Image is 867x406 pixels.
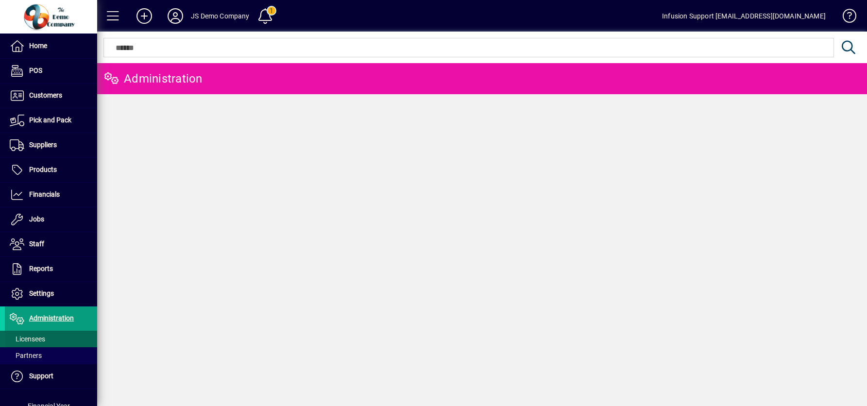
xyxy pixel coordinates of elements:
[29,67,42,74] span: POS
[5,158,97,182] a: Products
[10,335,45,343] span: Licensees
[160,7,191,25] button: Profile
[29,116,71,124] span: Pick and Pack
[5,34,97,58] a: Home
[29,265,53,272] span: Reports
[662,8,826,24] div: Infusion Support [EMAIL_ADDRESS][DOMAIN_NAME]
[5,183,97,207] a: Financials
[5,282,97,306] a: Settings
[5,108,97,133] a: Pick and Pack
[29,372,53,380] span: Support
[29,314,74,322] span: Administration
[5,207,97,232] a: Jobs
[5,257,97,281] a: Reports
[5,364,97,389] a: Support
[29,141,57,149] span: Suppliers
[5,347,97,364] a: Partners
[29,91,62,99] span: Customers
[29,215,44,223] span: Jobs
[29,42,47,50] span: Home
[10,352,42,359] span: Partners
[29,240,44,248] span: Staff
[29,166,57,173] span: Products
[5,331,97,347] a: Licensees
[29,190,60,198] span: Financials
[5,84,97,108] a: Customers
[835,2,855,34] a: Knowledge Base
[191,8,250,24] div: JS Demo Company
[129,7,160,25] button: Add
[29,289,54,297] span: Settings
[104,71,203,86] div: Administration
[5,133,97,157] a: Suppliers
[5,232,97,256] a: Staff
[5,59,97,83] a: POS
